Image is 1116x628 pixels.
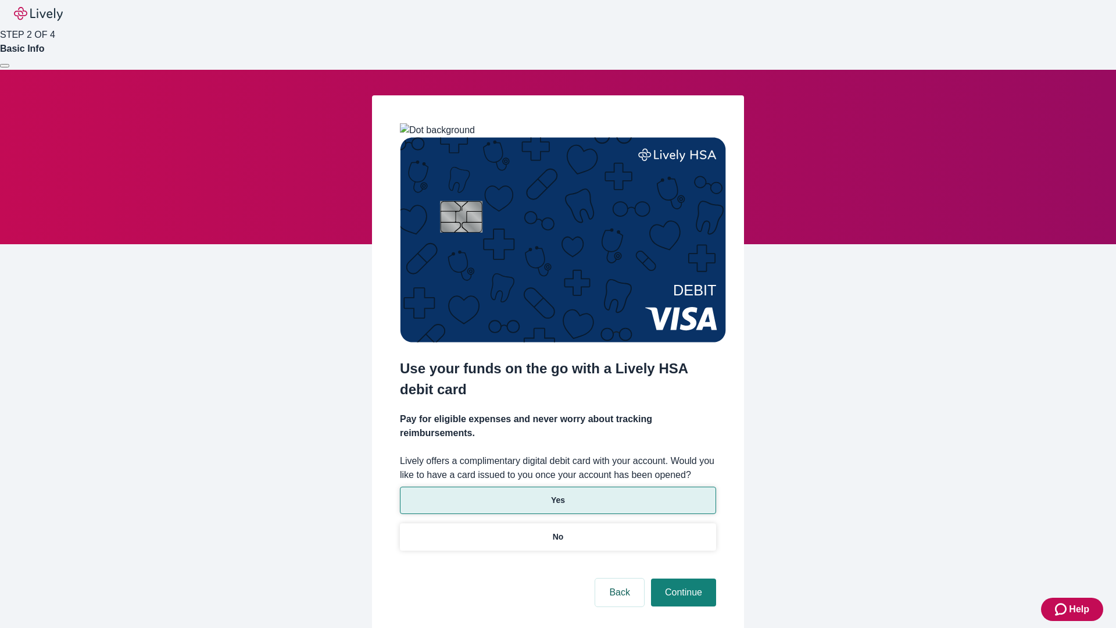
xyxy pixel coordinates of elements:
[400,454,716,482] label: Lively offers a complimentary digital debit card with your account. Would you like to have a card...
[595,579,644,606] button: Back
[1041,598,1103,621] button: Zendesk support iconHelp
[1069,602,1089,616] span: Help
[14,7,63,21] img: Lively
[400,358,716,400] h2: Use your funds on the go with a Lively HSA debit card
[400,137,726,342] img: Debit card
[400,123,475,137] img: Dot background
[1055,602,1069,616] svg: Zendesk support icon
[400,523,716,551] button: No
[651,579,716,606] button: Continue
[551,494,565,506] p: Yes
[400,412,716,440] h4: Pay for eligible expenses and never worry about tracking reimbursements.
[400,487,716,514] button: Yes
[553,531,564,543] p: No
